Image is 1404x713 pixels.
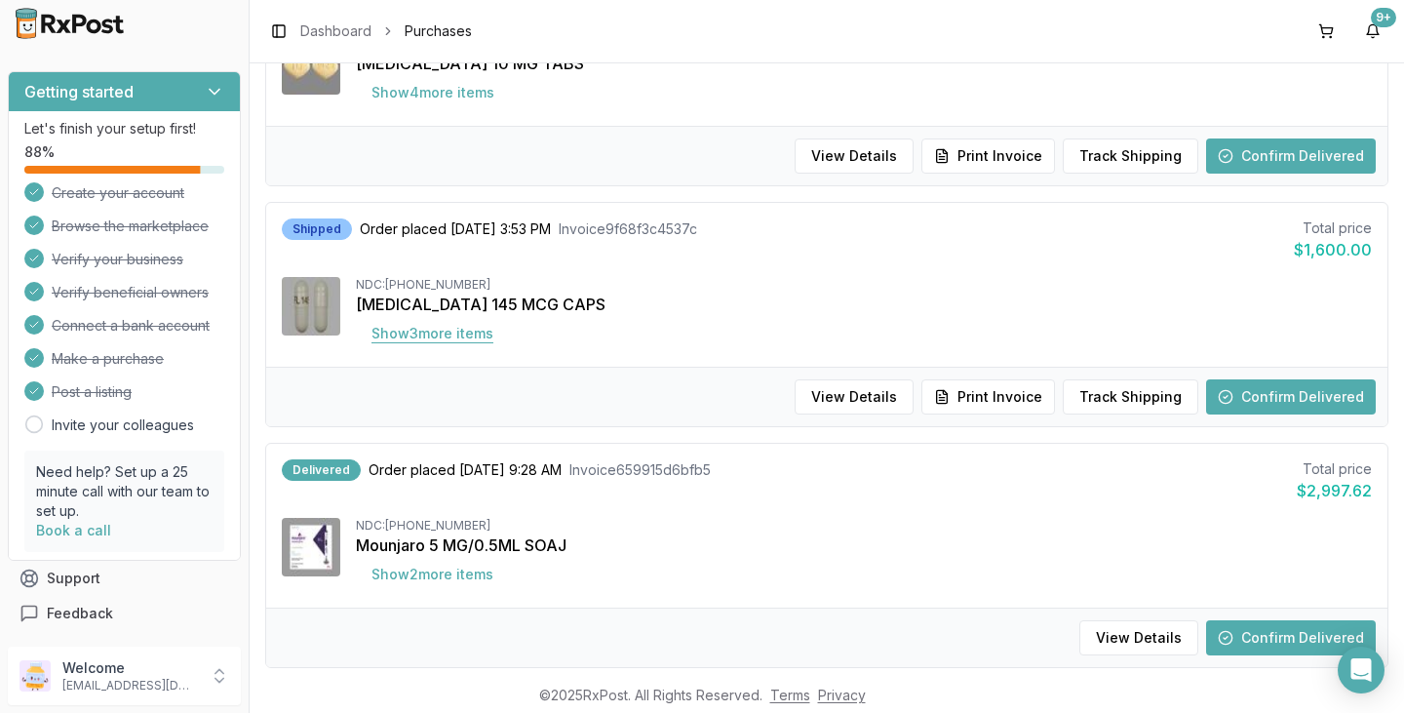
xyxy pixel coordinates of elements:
img: User avatar [19,660,51,692]
a: Book a call [36,522,111,538]
button: Track Shipping [1063,139,1198,174]
a: Dashboard [300,21,371,41]
button: Confirm Delivered [1206,379,1376,415]
div: 9+ [1371,8,1396,27]
button: Show2more items [356,557,509,592]
a: Privacy [818,687,866,703]
button: View Details [795,379,914,415]
button: View Details [795,139,914,174]
span: Verify your business [52,250,183,269]
div: $1,600.00 [1294,238,1372,261]
a: Invite your colleagues [52,416,194,435]
button: View Details [1079,620,1198,655]
div: NDC: [PHONE_NUMBER] [356,518,1372,534]
div: $2,997.62 [1297,479,1372,502]
a: Terms [770,687,810,703]
div: Mounjaro 5 MG/0.5ML SOAJ [356,534,1372,557]
div: Open Intercom Messenger [1338,647,1384,693]
button: Print Invoice [921,379,1055,415]
p: Let's finish your setup first! [24,119,224,139]
button: Feedback [8,596,241,631]
span: Connect a bank account [52,316,210,336]
span: Invoice 9f68f3c4537c [559,219,697,239]
button: Support [8,561,241,596]
button: Track Shipping [1063,379,1198,415]
p: Welcome [62,658,198,678]
p: [EMAIL_ADDRESS][DOMAIN_NAME] [62,678,198,693]
span: Post a listing [52,382,132,402]
div: NDC: [PHONE_NUMBER] [356,277,1372,293]
button: 9+ [1357,16,1388,47]
div: Shipped [282,218,352,240]
button: Print Invoice [921,139,1055,174]
nav: breadcrumb [300,21,472,41]
div: Delivered [282,459,361,481]
span: Purchases [405,21,472,41]
div: Total price [1297,459,1372,479]
h3: Getting started [24,80,134,103]
div: Total price [1294,218,1372,238]
div: [MEDICAL_DATA] 145 MCG CAPS [356,293,1372,316]
img: Mounjaro 5 MG/0.5ML SOAJ [282,518,340,576]
button: Show4more items [356,75,510,110]
img: Farxiga 10 MG TABS [282,36,340,95]
button: Confirm Delivered [1206,139,1376,174]
span: Order placed [DATE] 9:28 AM [369,460,562,480]
p: Need help? Set up a 25 minute call with our team to set up. [36,462,213,521]
div: [MEDICAL_DATA] 10 MG TABS [356,52,1372,75]
span: Order placed [DATE] 3:53 PM [360,219,551,239]
span: Invoice 659915d6bfb5 [569,460,711,480]
span: Browse the marketplace [52,217,209,236]
img: Linzess 145 MCG CAPS [282,277,340,336]
span: Create your account [52,183,184,203]
span: 88 % [24,142,55,162]
span: Make a purchase [52,349,164,369]
button: Confirm Delivered [1206,620,1376,655]
button: Show3more items [356,316,509,351]
img: RxPost Logo [8,8,133,39]
span: Verify beneficial owners [52,283,209,302]
span: Feedback [47,604,113,623]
